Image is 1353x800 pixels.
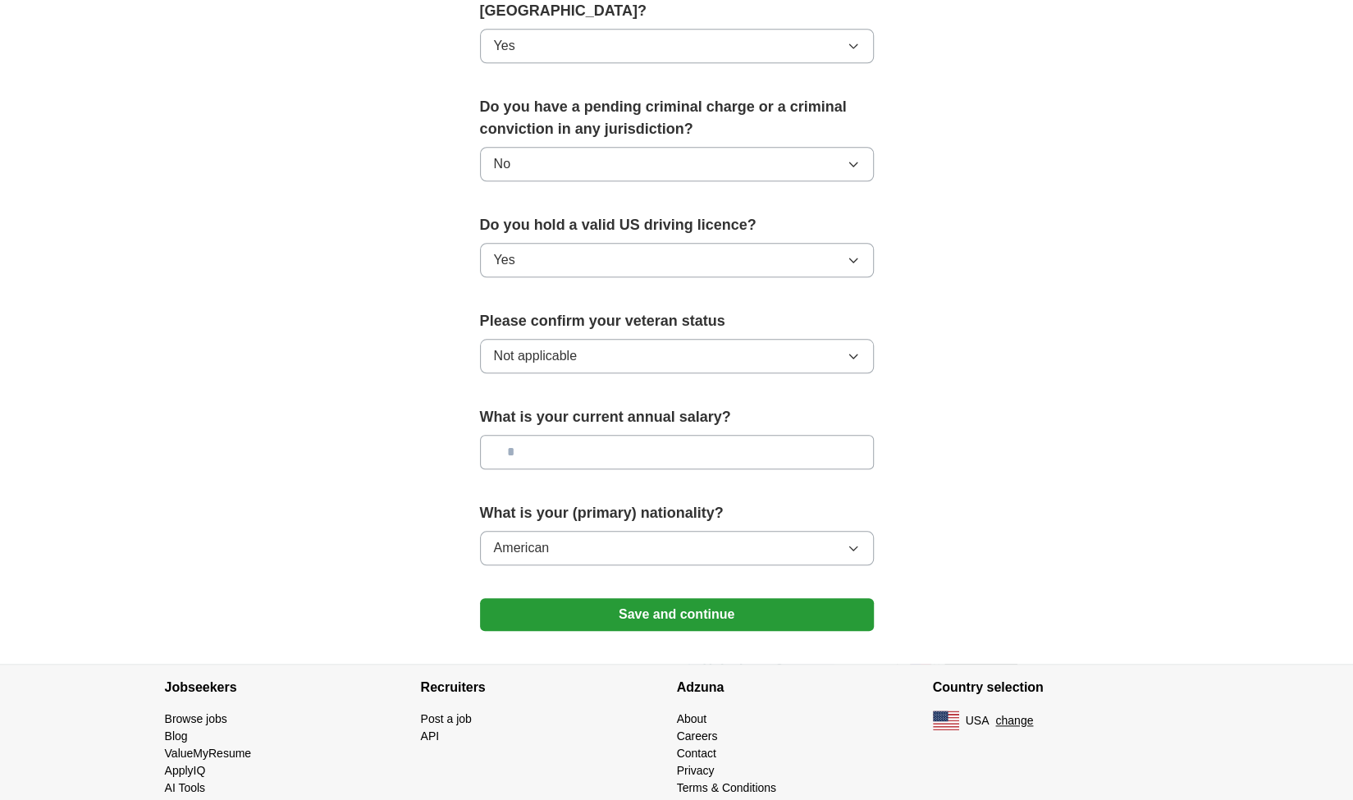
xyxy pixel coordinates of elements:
button: Yes [480,29,874,63]
span: Yes [494,36,515,56]
a: About [677,712,707,725]
button: Save and continue [480,598,874,631]
a: AI Tools [165,781,206,794]
a: Post a job [421,712,472,725]
label: Please confirm your veteran status [480,310,874,332]
a: Blog [165,729,188,743]
button: American [480,531,874,565]
label: Do you hold a valid US driving licence? [480,214,874,236]
h4: Country selection [933,665,1189,711]
a: Careers [677,729,718,743]
button: Yes [480,243,874,277]
a: Privacy [677,764,715,777]
a: Browse jobs [165,712,227,725]
button: change [995,712,1033,729]
span: Not applicable [494,346,577,366]
span: Yes [494,250,515,270]
span: No [494,154,510,174]
label: Do you have a pending criminal charge or a criminal conviction in any jurisdiction? [480,96,874,140]
a: Contact [677,747,716,760]
label: What is your current annual salary? [480,406,874,428]
a: ValueMyResume [165,747,252,760]
span: USA [966,712,990,729]
span: American [494,538,550,558]
a: ApplyIQ [165,764,206,777]
button: No [480,147,874,181]
a: API [421,729,440,743]
img: US flag [933,711,959,730]
button: Not applicable [480,339,874,373]
label: What is your (primary) nationality? [480,502,874,524]
a: Terms & Conditions [677,781,776,794]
